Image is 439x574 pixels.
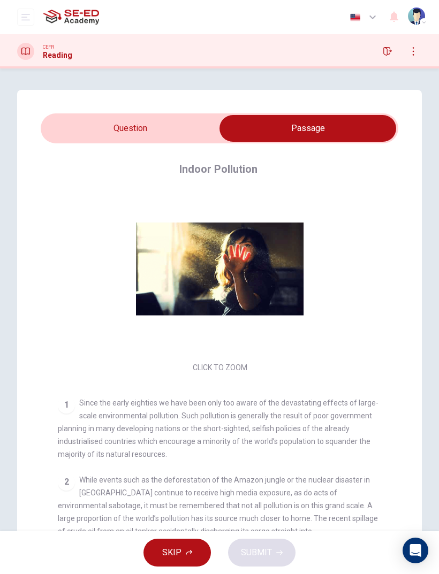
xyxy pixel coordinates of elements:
button: open mobile menu [17,9,34,26]
img: SE-ED Academy logo [43,6,99,28]
span: While events such as the deforestation of the Amazon jungle or the nuclear disaster in [GEOGRAPHI... [58,476,379,574]
h1: Reading [43,51,72,59]
span: CEFR [43,43,54,51]
div: 1 [58,396,75,414]
button: SKIP [143,539,211,567]
div: 2 [58,473,75,491]
img: en [349,13,362,21]
div: Open Intercom Messenger [403,538,428,563]
img: Profile picture [408,7,425,25]
span: Since the early eighties we have been only too aware of the devastating effects of large-scale en... [58,399,379,458]
span: SKIP [162,545,181,560]
h4: Indoor Pollution [179,160,258,178]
